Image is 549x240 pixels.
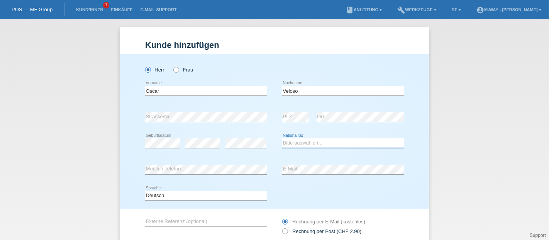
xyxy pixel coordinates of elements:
[393,7,440,12] a: buildWerkzeuge ▾
[346,6,354,14] i: book
[282,219,287,228] input: Rechnung per E-Mail (kostenlos)
[137,7,181,12] a: E-Mail Support
[448,7,465,12] a: DE ▾
[342,7,386,12] a: bookAnleitung ▾
[145,40,404,50] h1: Kunde hinzufügen
[397,6,405,14] i: build
[473,7,545,12] a: account_circlem-way - [PERSON_NAME] ▾
[282,228,287,238] input: Rechnung per Post (CHF 2.90)
[103,2,109,9] span: 1
[12,7,53,12] a: POS — MF Group
[72,7,107,12] a: Kund*innen
[173,67,178,72] input: Frau
[282,228,361,234] label: Rechnung per Post (CHF 2.90)
[107,7,136,12] a: Einkäufe
[145,67,164,73] label: Herr
[145,67,150,72] input: Herr
[476,6,484,14] i: account_circle
[282,219,365,225] label: Rechnung per E-Mail (kostenlos)
[530,233,546,238] a: Support
[173,67,193,73] label: Frau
